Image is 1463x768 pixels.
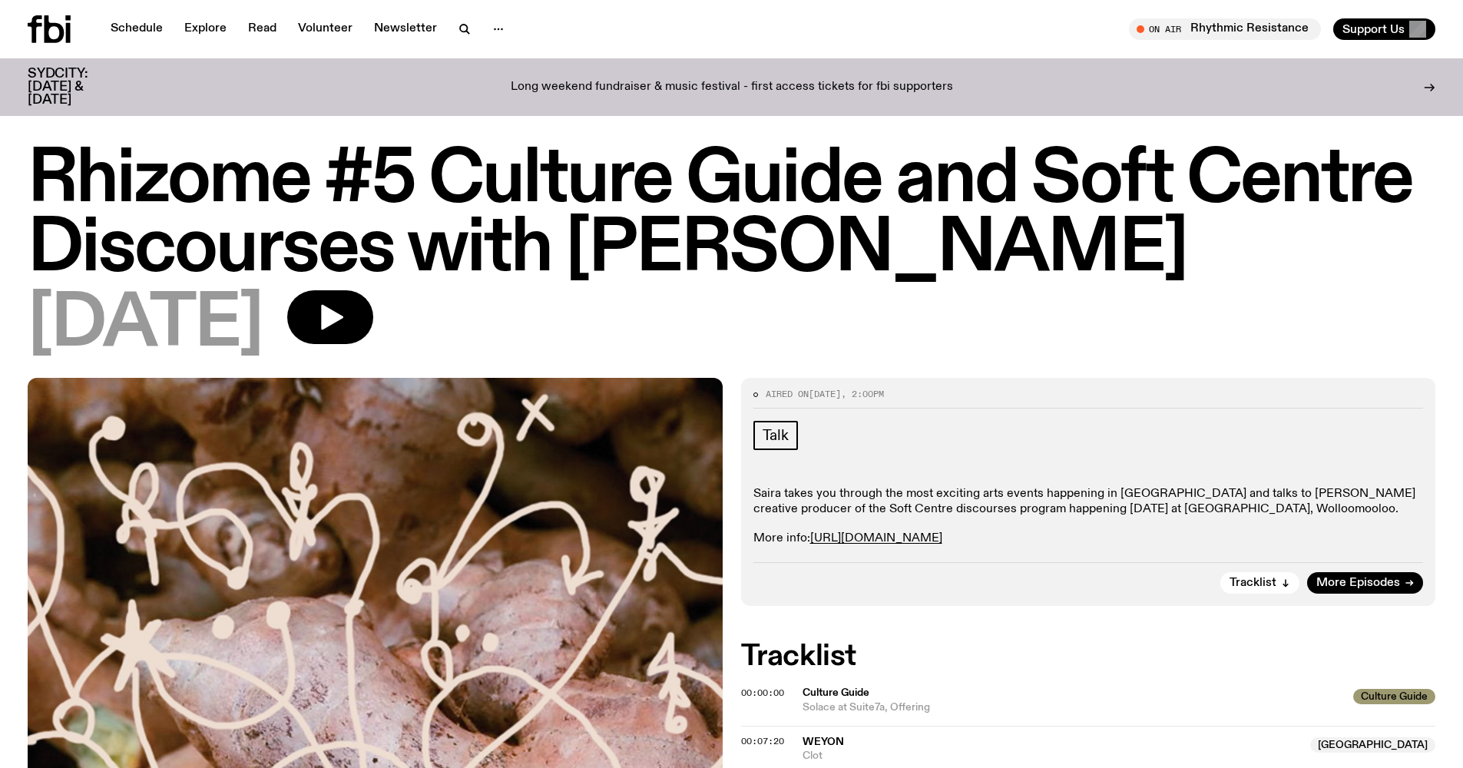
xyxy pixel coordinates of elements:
span: Tracklist [1230,578,1276,589]
button: 00:07:20 [741,737,784,746]
button: Tracklist [1220,572,1299,594]
a: Talk [753,421,798,450]
span: , 2:00pm [841,388,884,400]
span: 00:00:00 [741,687,784,699]
span: Culture Guide [803,686,1345,700]
span: Support Us [1342,22,1405,36]
span: 00:07:20 [741,735,784,747]
h2: Tracklist [741,643,1436,670]
p: Saira takes you through the most exciting arts events happening in [GEOGRAPHIC_DATA] and talks to... [753,487,1424,546]
a: Newsletter [365,18,446,40]
span: [GEOGRAPHIC_DATA] [1310,737,1435,753]
span: Aired on [766,388,809,400]
span: Weyon [803,737,844,747]
h1: Rhizome #5 Culture Guide and Soft Centre Discourses with [PERSON_NAME] [28,146,1435,284]
a: [URL][DOMAIN_NAME] [810,532,942,545]
a: Schedule [101,18,172,40]
a: Explore [175,18,236,40]
a: Volunteer [289,18,362,40]
span: Clot [803,749,1302,763]
span: More Episodes [1316,578,1400,589]
span: [DATE] [28,290,263,359]
a: Read [239,18,286,40]
p: Long weekend fundraiser & music festival - first access tickets for fbi supporters [511,81,953,94]
span: Talk [763,427,789,444]
button: 00:00:00 [741,689,784,697]
span: [DATE] [809,388,841,400]
span: Solace at Suite7a, Offering [803,702,930,713]
button: On AirRhythmic Resistance [1129,18,1321,40]
button: Support Us [1333,18,1435,40]
span: Culture Guide [1353,689,1435,704]
a: More Episodes [1307,572,1423,594]
h3: SYDCITY: [DATE] & [DATE] [28,68,126,107]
